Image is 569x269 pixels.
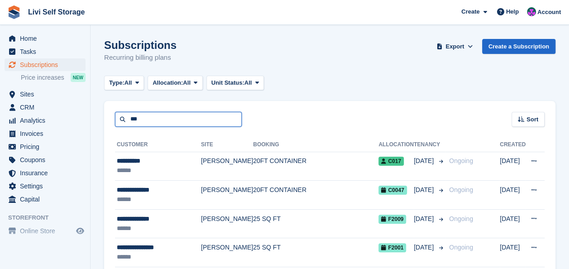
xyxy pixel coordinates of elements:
h1: Subscriptions [104,39,177,51]
button: Export [435,39,475,54]
td: 20FT CONTAINER [253,181,378,210]
span: All [183,78,191,87]
img: stora-icon-8386f47178a22dfd0bd8f6a31ec36ba5ce8667c1dd55bd0f319d3a0aa187defe.svg [7,5,21,19]
span: Export [445,42,464,51]
button: Type: All [104,76,144,91]
button: Unit Status: All [206,76,264,91]
th: Booking [253,138,378,152]
td: [DATE] [500,181,526,210]
span: [DATE] [414,156,435,166]
span: Price increases [21,73,64,82]
span: [DATE] [414,214,435,224]
span: Ongoing [449,215,473,222]
a: Livi Self Storage [24,5,88,19]
span: C017 [378,157,404,166]
span: CRM [20,101,74,114]
span: Invoices [20,127,74,140]
div: NEW [71,73,86,82]
span: Ongoing [449,186,473,193]
span: Subscriptions [20,58,74,71]
span: C0047 [378,186,406,195]
span: Tasks [20,45,74,58]
span: Capital [20,193,74,206]
a: Price increases NEW [21,72,86,82]
span: Create [461,7,479,16]
td: 25 SQ FT [253,238,378,267]
span: Pricing [20,140,74,153]
a: menu [5,127,86,140]
span: F2009 [378,215,406,224]
span: Sites [20,88,74,101]
span: [DATE] [414,243,435,252]
a: menu [5,154,86,166]
a: menu [5,193,86,206]
span: Analytics [20,114,74,127]
span: Sort [526,115,538,124]
span: All [124,78,132,87]
td: [PERSON_NAME] [201,238,253,267]
span: Insurance [20,167,74,179]
span: Allocation: [153,78,183,87]
button: Allocation: All [148,76,203,91]
td: [PERSON_NAME] [201,209,253,238]
a: menu [5,225,86,237]
span: Settings [20,180,74,192]
th: Allocation [378,138,414,152]
a: menu [5,114,86,127]
a: menu [5,180,86,192]
a: Create a Subscription [482,39,555,54]
span: F2001 [378,243,406,252]
span: Home [20,32,74,45]
a: menu [5,58,86,71]
td: [DATE] [500,209,526,238]
span: Help [506,7,519,16]
a: menu [5,88,86,101]
a: menu [5,101,86,114]
td: [DATE] [500,238,526,267]
a: menu [5,167,86,179]
span: Coupons [20,154,74,166]
span: Unit Status: [211,78,244,87]
th: Customer [115,138,201,152]
span: Storefront [8,213,90,222]
th: Created [500,138,526,152]
a: menu [5,32,86,45]
td: [PERSON_NAME] [201,152,253,181]
a: Preview store [75,226,86,236]
th: Site [201,138,253,152]
span: Ongoing [449,244,473,251]
img: Graham Cameron [527,7,536,16]
span: Type: [109,78,124,87]
span: [DATE] [414,185,435,195]
td: 25 SQ FT [253,209,378,238]
td: [DATE] [500,152,526,181]
p: Recurring billing plans [104,53,177,63]
span: Ongoing [449,157,473,164]
span: Online Store [20,225,74,237]
a: menu [5,45,86,58]
a: menu [5,140,86,153]
span: All [244,78,252,87]
td: 20FT CONTAINER [253,152,378,181]
td: [PERSON_NAME] [201,181,253,210]
span: Account [537,8,561,17]
th: Tenancy [414,138,445,152]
